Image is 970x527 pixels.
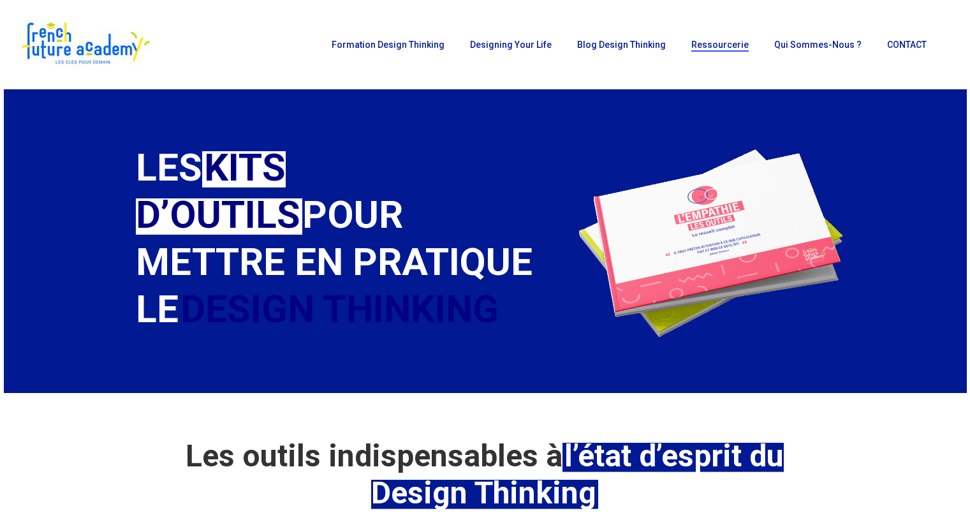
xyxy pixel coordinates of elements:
[774,40,862,50] span: Qui sommes-nous ?
[325,40,451,49] a: Formation Design Thinking
[531,121,906,361] img: outils design thinking french future academy
[18,19,152,70] img: French Future Academy
[577,40,666,50] span: Blog Design Thinking
[571,40,672,49] a: Blog Design Thinking
[332,40,445,50] span: Formation Design Thinking
[685,40,755,49] a: Ressourcerie
[136,145,533,332] span: LES POUR METTRE EN PRATIQUE LE
[691,40,749,50] span: Ressourcerie
[768,40,868,49] a: Qui sommes-nous ?
[881,40,933,49] a: CONTACT
[180,286,499,332] span: DESIGN THINKING
[464,40,558,49] a: Designing Your Life
[470,40,552,50] span: Designing Your Life
[186,438,784,511] strong: Les outils indispensables à
[371,438,784,511] em: l’état d’esprit du Design Thinking
[887,40,927,50] span: CONTACT
[136,145,302,237] em: KITS D’OUTILS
